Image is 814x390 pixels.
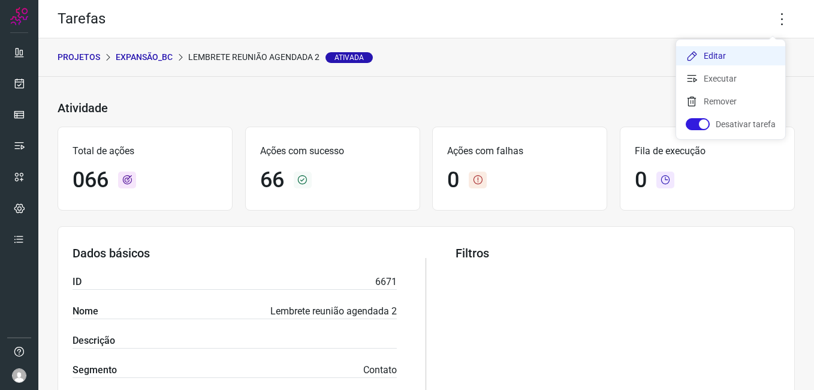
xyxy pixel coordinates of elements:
p: PROJETOS [58,51,100,64]
h3: Filtros [456,246,780,260]
img: Logo [10,7,28,25]
h1: 66 [260,167,284,193]
label: ID [73,275,82,289]
p: Ações com falhas [447,144,592,158]
li: Editar [676,46,785,65]
p: Contato [363,363,397,377]
p: Lembrete reunião agendada 2 [188,51,373,64]
label: Segmento [73,363,117,377]
h2: Tarefas [58,10,105,28]
h3: Dados básicos [73,246,397,260]
img: avatar-user-boy.jpg [12,368,26,383]
li: Remover [676,92,785,111]
p: Total de ações [73,144,218,158]
li: Executar [676,69,785,88]
h3: Atividade [58,101,108,115]
p: Expansão_BC [116,51,173,64]
li: Desativar tarefa [676,115,785,134]
label: Nome [73,304,98,319]
label: Descrição [73,334,115,348]
span: Ativada [325,52,373,63]
h1: 066 [73,167,108,193]
p: 6671 [375,275,397,289]
h1: 0 [635,167,647,193]
p: Ações com sucesso [260,144,405,158]
p: Lembrete reunião agendada 2 [270,304,397,319]
h1: 0 [447,167,459,193]
p: Fila de execução [635,144,780,158]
